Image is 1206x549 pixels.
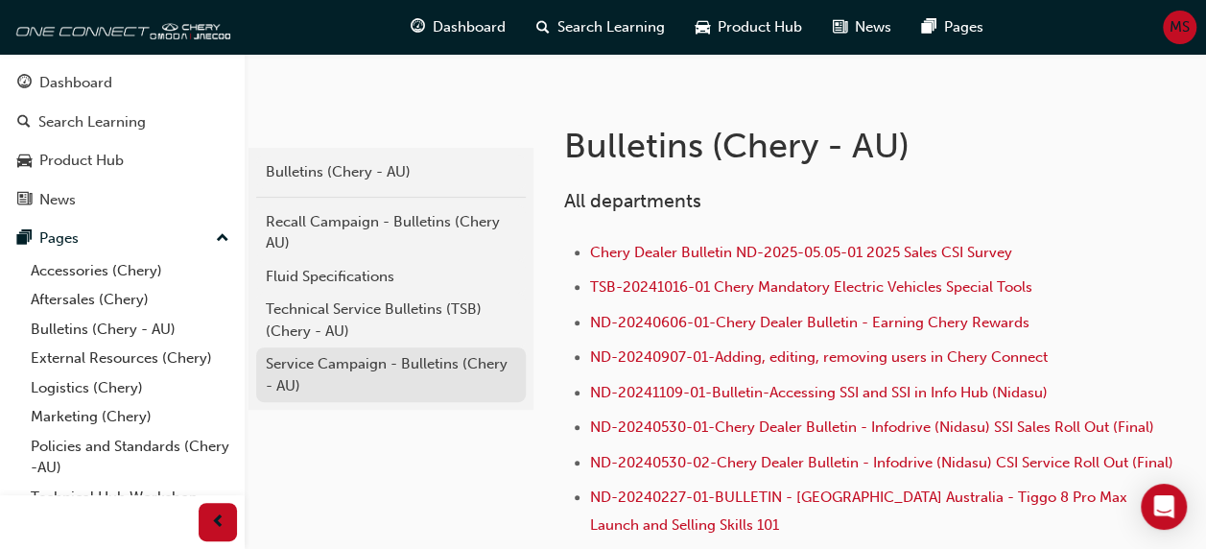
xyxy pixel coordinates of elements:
[23,344,237,373] a: External Resources (Chery)
[8,61,237,221] button: DashboardSearch LearningProduct HubNews
[23,483,237,534] a: Technical Hub Workshop information
[23,432,237,483] a: Policies and Standards (Chery -AU)
[8,65,237,101] a: Dashboard
[8,221,237,256] button: Pages
[266,353,516,396] div: Service Campaign - Bulletins (Chery - AU)
[266,266,516,288] div: Fluid Specifications
[590,489,1131,534] a: ND-20240227-01-BULLETIN - [GEOGRAPHIC_DATA] Australia - Tiggo 8 Pro Max Launch and Selling Skills...
[557,16,665,38] span: Search Learning
[590,348,1048,366] a: ND-20240907-01-Adding, editing, removing users in Chery Connect
[23,315,237,345] a: Bulletins (Chery - AU)
[8,105,237,140] a: Search Learning
[590,314,1029,331] a: ND-20240606-01-Chery Dealer Bulletin - Earning Chery Rewards
[855,16,891,38] span: News
[817,8,907,47] a: news-iconNews
[8,182,237,218] a: News
[23,256,237,286] a: Accessories (Chery)
[256,205,526,260] a: Recall Campaign - Bulletins (Chery AU)
[39,150,124,172] div: Product Hub
[590,418,1154,436] a: ND-20240530-01-Chery Dealer Bulletin - Infodrive (Nidasu) SSI Sales Roll Out (Final)
[1141,484,1187,530] div: Open Intercom Messenger
[17,192,32,209] span: news-icon
[1163,11,1196,44] button: MS
[39,72,112,94] div: Dashboard
[907,8,999,47] a: pages-iconPages
[256,155,526,189] a: Bulletins (Chery - AU)
[536,15,550,39] span: search-icon
[39,189,76,211] div: News
[17,230,32,248] span: pages-icon
[521,8,680,47] a: search-iconSearch Learning
[17,75,32,92] span: guage-icon
[718,16,802,38] span: Product Hub
[696,15,710,39] span: car-icon
[10,8,230,46] img: oneconnect
[23,285,237,315] a: Aftersales (Chery)
[8,143,237,179] a: Product Hub
[1170,16,1190,38] span: MS
[564,190,701,212] span: All departments
[590,454,1173,471] a: ND-20240530-02-Chery Dealer Bulletin - Infodrive (Nidasu) CSI Service Roll Out (Final)
[266,211,516,254] div: Recall Campaign - Bulletins (Chery AU)
[944,16,983,38] span: Pages
[564,125,1060,167] h1: Bulletins (Chery - AU)
[17,114,31,131] span: search-icon
[211,511,225,535] span: prev-icon
[433,16,506,38] span: Dashboard
[256,347,526,402] a: Service Campaign - Bulletins (Chery - AU)
[256,293,526,347] a: Technical Service Bulletins (TSB) (Chery - AU)
[411,15,425,39] span: guage-icon
[590,278,1032,296] a: TSB-20241016-01 Chery Mandatory Electric Vehicles Special Tools
[266,161,516,183] div: Bulletins (Chery - AU)
[395,8,521,47] a: guage-iconDashboard
[256,260,526,294] a: Fluid Specifications
[266,298,516,342] div: Technical Service Bulletins (TSB) (Chery - AU)
[590,384,1048,401] a: ND-20241109-01-Bulletin-Accessing SSI and SSI in Info Hub (Nidasu)
[833,15,847,39] span: news-icon
[216,227,229,251] span: up-icon
[922,15,936,39] span: pages-icon
[39,227,79,250] div: Pages
[680,8,817,47] a: car-iconProduct Hub
[23,373,237,403] a: Logistics (Chery)
[23,402,237,432] a: Marketing (Chery)
[38,111,146,133] div: Search Learning
[17,153,32,170] span: car-icon
[590,244,1012,261] a: Chery Dealer Bulletin ND-2025-05.05-01 2025 Sales CSI Survey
